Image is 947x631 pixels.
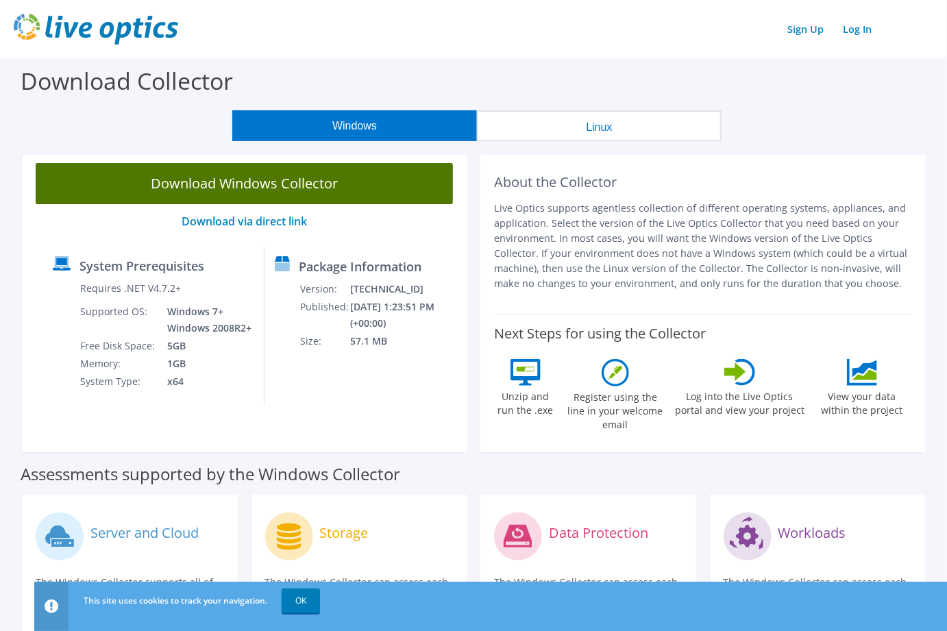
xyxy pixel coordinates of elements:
p: Live Optics supports agentless collection of different operating systems, appliances, and applica... [494,201,911,291]
label: Package Information [299,260,421,273]
label: Unzip and run the .exe [494,386,557,417]
a: OK [282,589,320,613]
td: System Type: [79,373,157,391]
label: Assessments supported by the Windows Collector [21,467,400,481]
p: The Windows Collector can assess each of the following applications. [724,575,912,605]
td: [TECHNICAL_ID] [349,280,460,298]
a: Log In [836,19,878,39]
td: x64 [157,373,254,391]
label: Server and Cloud [90,526,199,540]
button: Linux [477,110,722,141]
p: The Windows Collector can assess each of the following DPS applications. [494,575,682,605]
td: Version: [299,280,349,298]
td: Size: [299,332,349,350]
a: Download Windows Collector [36,163,453,204]
label: Download Collector [21,65,233,97]
label: Next Steps for using the Collector [494,325,706,342]
p: The Windows Collector supports all of the Live Optics compute and cloud assessments. [36,575,224,620]
td: [DATE] 1:23:51 PM (+00:00) [349,298,460,332]
label: Register using the line in your welcome email [564,386,667,432]
p: The Windows Collector can assess each of the following storage systems. [265,575,454,605]
td: Free Disk Space: [79,337,157,355]
span: This site uses cookies to track your navigation. [84,595,267,606]
label: System Prerequisites [79,259,204,273]
td: 1GB [157,355,254,373]
td: 5GB [157,337,254,355]
label: Requires .NET V4.7.2+ [80,282,181,295]
label: Workloads [778,526,846,540]
a: Download via direct link [182,214,307,229]
td: Memory: [79,355,157,373]
label: Storage [320,526,369,540]
td: Supported OS: [79,303,157,337]
a: Sign Up [780,19,831,39]
img: live_optics_svg.svg [14,14,178,45]
td: Published: [299,298,349,332]
td: Windows 7+ Windows 2008R2+ [157,303,254,337]
label: Log into the Live Optics portal and view your project [674,386,806,417]
td: 57.1 MB [349,332,460,350]
label: View your data within the project [813,386,911,417]
h2: About the Collector [494,174,911,190]
label: Data Protection [549,526,648,540]
button: Windows [232,110,477,141]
